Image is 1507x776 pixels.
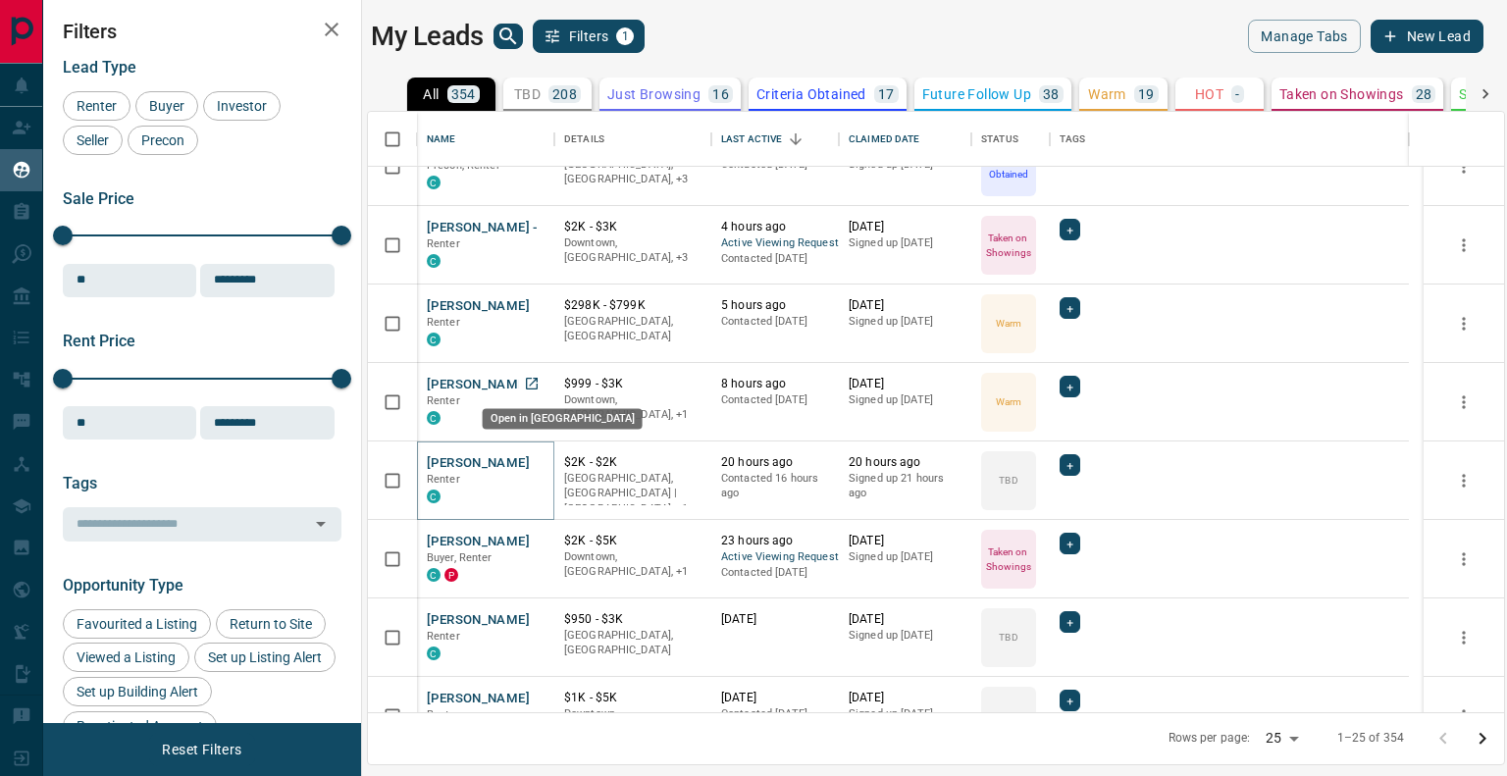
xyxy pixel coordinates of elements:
p: 38 [1043,87,1060,101]
div: Favourited a Listing [63,609,211,639]
div: condos.ca [427,568,441,582]
p: Signed up 21 hours ago [849,471,961,501]
span: Renter [427,394,460,407]
span: Opportunity Type [63,576,183,595]
p: Future Follow Up [922,87,1031,101]
p: [DATE] [849,690,961,706]
span: Reactivated Account [70,718,210,734]
div: Name [427,112,456,167]
div: condos.ca [427,411,441,425]
p: North York, Toronto [564,706,702,737]
p: 208 [552,87,577,101]
span: Sale Price [63,189,134,208]
p: 19 [1138,87,1155,101]
div: Details [554,112,711,167]
span: + [1066,534,1073,553]
p: Signed up [DATE] [849,235,961,251]
button: more [1449,466,1479,495]
div: Reactivated Account [63,711,217,741]
p: Signed up [DATE] [849,314,961,330]
button: [PERSON_NAME] [427,690,530,708]
div: condos.ca [427,254,441,268]
div: + [1060,611,1080,633]
span: Viewed a Listing [70,649,182,665]
span: + [1066,691,1073,710]
p: [GEOGRAPHIC_DATA], [GEOGRAPHIC_DATA] [564,314,702,344]
div: Renter [63,91,130,121]
p: [DATE] [849,533,961,549]
p: Warm [1088,87,1126,101]
p: [DATE] [849,611,961,628]
span: Rent Price [63,332,135,350]
span: + [1066,455,1073,475]
button: [PERSON_NAME] [427,533,530,551]
div: Last Active [711,112,839,167]
p: Contacted [DATE] [721,565,829,581]
button: more [1449,544,1479,574]
span: Set up Building Alert [70,684,205,699]
p: 20 hours ago [849,454,961,471]
h1: My Leads [371,21,484,52]
div: condos.ca [427,333,441,346]
div: Investor [203,91,281,121]
span: Renter [427,237,460,250]
button: [PERSON_NAME] [427,454,530,473]
p: 5 hours ago [721,297,829,314]
div: Claimed Date [849,112,920,167]
p: Contacted [DATE] [721,706,829,722]
div: property.ca [444,568,458,582]
div: condos.ca [427,647,441,660]
button: more [1449,701,1479,731]
div: Tags [1050,112,1409,167]
div: Seller [63,126,123,155]
div: + [1060,533,1080,554]
div: + [1060,376,1080,397]
p: $2K - $3K [564,219,702,235]
p: Contacted [DATE] [721,314,829,330]
span: Seller [70,132,116,148]
p: 17 [878,87,895,101]
p: $950 - $3K [564,611,702,628]
div: + [1060,454,1080,476]
div: Buyer [135,91,198,121]
p: Warm [996,316,1021,331]
p: Taken on Showings [983,544,1034,574]
button: [PERSON_NAME] [427,376,530,394]
div: Set up Building Alert [63,677,212,706]
p: Contacted [DATE] [721,392,829,408]
p: [DATE] [849,376,961,392]
div: Set up Listing Alert [194,643,336,672]
span: + [1066,220,1073,239]
div: + [1060,219,1080,240]
p: 354 [451,87,476,101]
span: Renter [70,98,124,114]
p: TBD [999,473,1017,488]
div: Viewed a Listing [63,643,189,672]
span: Precon [134,132,191,148]
p: [DATE] [721,690,829,706]
p: TBD [999,630,1017,645]
p: Contacted 16 hours ago [721,471,829,501]
span: Renter [427,630,460,643]
span: + [1066,377,1073,396]
p: HOT [1195,87,1223,101]
button: Manage Tabs [1248,20,1360,53]
div: Status [981,112,1018,167]
div: + [1060,297,1080,319]
p: Criteria Obtained [983,152,1034,181]
p: Signed up [DATE] [849,628,961,644]
p: - [1235,87,1239,101]
div: Open in [GEOGRAPHIC_DATA] [483,408,643,429]
p: $2K - $5K [564,533,702,549]
span: Buyer [142,98,191,114]
p: $1K - $5K [564,690,702,706]
p: All [423,87,439,101]
span: 1 [618,29,632,43]
div: condos.ca [427,490,441,503]
button: Filters1 [533,20,646,53]
div: Precon [128,126,198,155]
p: TBD [514,87,541,101]
span: Active Viewing Request [721,235,829,252]
p: Toronto [564,392,702,423]
div: condos.ca [427,176,441,189]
